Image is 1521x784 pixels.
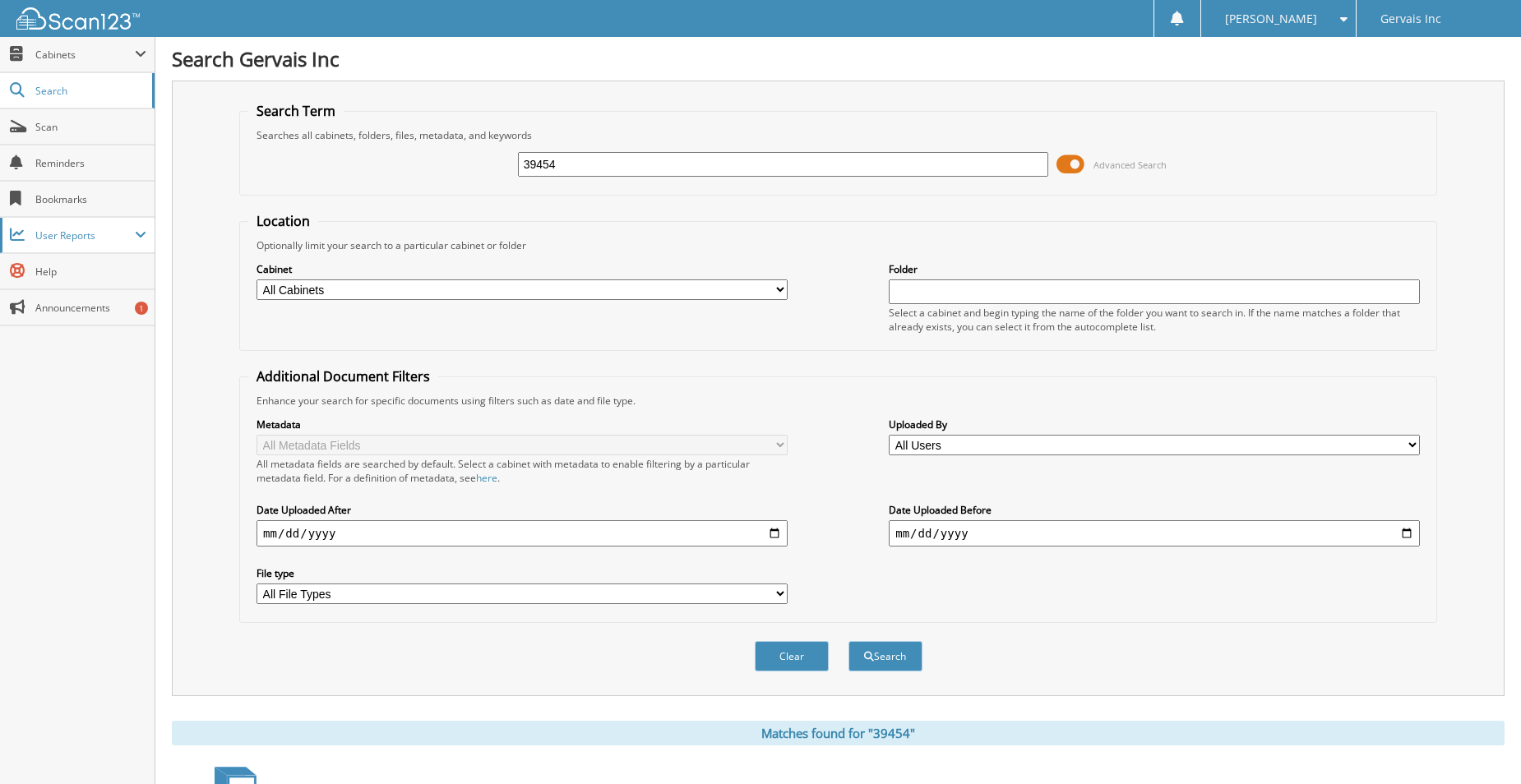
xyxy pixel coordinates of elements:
div: Matches found for "39454" [172,721,1505,745]
div: All metadata fields are searched by default. Select a cabinet with metadata to enable filtering b... [257,457,788,485]
div: Searches all cabinets, folders, files, metadata, and keywords [248,128,1428,142]
h1: Search Gervais Inc [172,45,1505,72]
label: Folder [889,262,1420,276]
span: [PERSON_NAME] [1225,14,1317,24]
label: File type [257,566,788,580]
label: Date Uploaded After [257,503,788,517]
div: Enhance your search for specific documents using filters such as date and file type. [248,394,1428,408]
span: Gervais Inc [1380,14,1441,24]
input: end [889,520,1420,546]
span: User Reports [35,228,135,242]
label: Cabinet [257,262,788,276]
div: Optionally limit your search to a particular cabinet or folder [248,238,1428,252]
input: start [257,520,788,546]
a: here [476,471,497,485]
label: Date Uploaded Before [889,503,1420,517]
iframe: Chat Widget [1439,705,1521,784]
div: 1 [135,302,148,315]
span: Announcements [35,301,146,315]
span: Bookmarks [35,192,146,206]
label: Metadata [257,417,788,431]
legend: Search Term [248,102,344,120]
span: Scan [35,120,146,134]
div: Select a cabinet and begin typing the name of the folder you want to search in. If the name match... [889,306,1420,334]
button: Search [848,641,922,671]
label: Uploaded By [889,417,1420,431]
legend: Location [248,212,318,230]
button: Clear [755,641,829,671]
legend: Additional Document Filters [248,367,438,385]
span: Cabinets [35,48,135,62]
span: Reminders [35,156,146,170]
span: Advanced Search [1093,159,1167,171]
span: Help [35,265,146,279]
span: Search [35,84,144,98]
img: scan123-logo-white.svg [16,7,140,30]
